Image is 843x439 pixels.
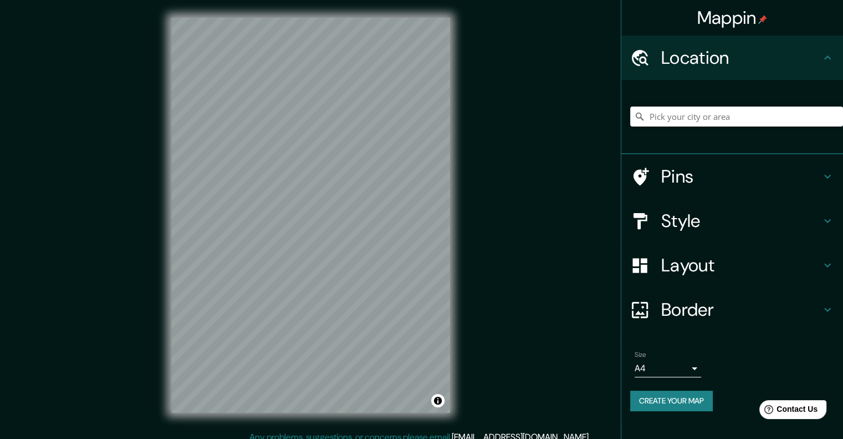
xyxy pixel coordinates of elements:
[621,36,843,80] div: Location
[171,18,450,413] canvas: Map
[758,15,767,24] img: pin-icon.png
[744,396,831,427] iframe: Help widget launcher
[635,350,646,360] label: Size
[431,394,445,407] button: Toggle attribution
[635,360,701,377] div: A4
[661,299,821,321] h4: Border
[661,47,821,69] h4: Location
[621,287,843,332] div: Border
[630,107,843,127] input: Pick your city or area
[621,199,843,243] div: Style
[661,254,821,276] h4: Layout
[661,165,821,188] h4: Pins
[621,154,843,199] div: Pins
[630,391,713,411] button: Create your map
[697,7,768,29] h4: Mappin
[621,243,843,287] div: Layout
[661,210,821,232] h4: Style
